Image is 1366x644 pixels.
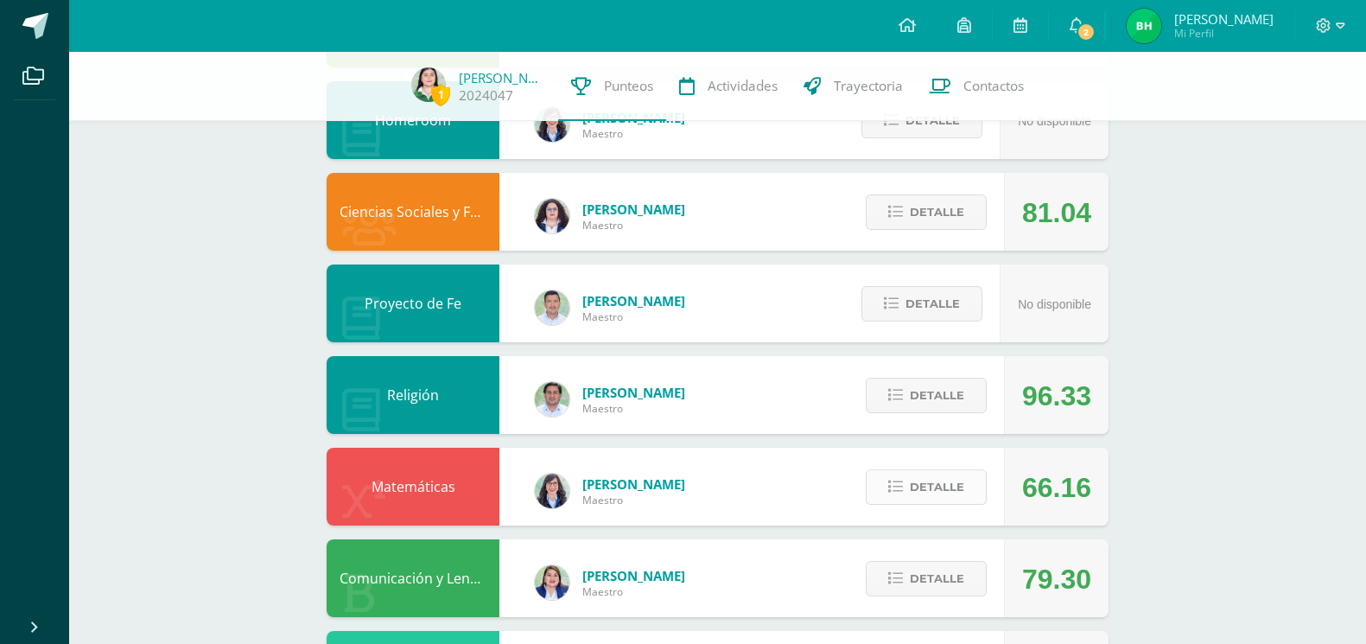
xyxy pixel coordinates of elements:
[1022,357,1091,435] div: 96.33
[535,290,569,325] img: 585d333ccf69bb1c6e5868c8cef08dba.png
[582,201,685,218] span: [PERSON_NAME]
[1127,9,1161,43] img: 7e8f4bfdf5fac32941a4a2fa2799f9b6.png
[1022,449,1091,526] div: 66.16
[910,379,964,411] span: Detalle
[1022,540,1091,618] div: 79.30
[582,475,685,493] span: [PERSON_NAME]
[666,52,791,121] a: Actividades
[910,196,964,228] span: Detalle
[535,382,569,417] img: f767cae2d037801592f2ba1a5db71a2a.png
[535,199,569,233] img: ba02aa29de7e60e5f6614f4096ff8928.png
[834,77,903,95] span: Trayectoria
[1022,174,1091,252] div: 81.04
[861,286,982,322] button: Detalle
[459,69,545,86] a: [PERSON_NAME]
[535,565,569,600] img: 97caf0f34450839a27c93473503a1ec1.png
[431,84,450,105] span: 1
[582,584,685,599] span: Maestro
[535,474,569,508] img: 01c6c64f30021d4204c203f22eb207bb.png
[459,86,513,105] a: 2024047
[411,67,446,102] img: 66ee61d5778ad043d47c5ceb8c8725b2.png
[866,194,987,230] button: Detalle
[963,77,1024,95] span: Contactos
[866,469,987,505] button: Detalle
[582,218,685,233] span: Maestro
[1018,297,1091,311] span: No disponible
[582,292,685,309] span: [PERSON_NAME]
[791,52,916,121] a: Trayectoria
[1077,22,1096,41] span: 2
[1018,114,1091,128] span: No disponible
[910,471,964,503] span: Detalle
[1174,10,1274,28] span: [PERSON_NAME]
[582,567,685,584] span: [PERSON_NAME]
[604,77,653,95] span: Punteos
[582,401,685,416] span: Maestro
[910,563,964,595] span: Detalle
[558,52,666,121] a: Punteos
[327,356,499,434] div: Religión
[582,309,685,324] span: Maestro
[866,561,987,596] button: Detalle
[327,448,499,526] div: Matemáticas
[916,52,1037,121] a: Contactos
[708,77,778,95] span: Actividades
[582,493,685,507] span: Maestro
[535,107,569,142] img: 01c6c64f30021d4204c203f22eb207bb.png
[1174,26,1274,41] span: Mi Perfil
[905,288,960,320] span: Detalle
[582,126,685,141] span: Maestro
[327,539,499,617] div: Comunicación y Lenguaje Idioma Español
[327,173,499,251] div: Ciencias Sociales y Formación Ciudadana
[866,378,987,413] button: Detalle
[327,265,499,342] div: Proyecto de Fe
[582,384,685,401] span: [PERSON_NAME]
